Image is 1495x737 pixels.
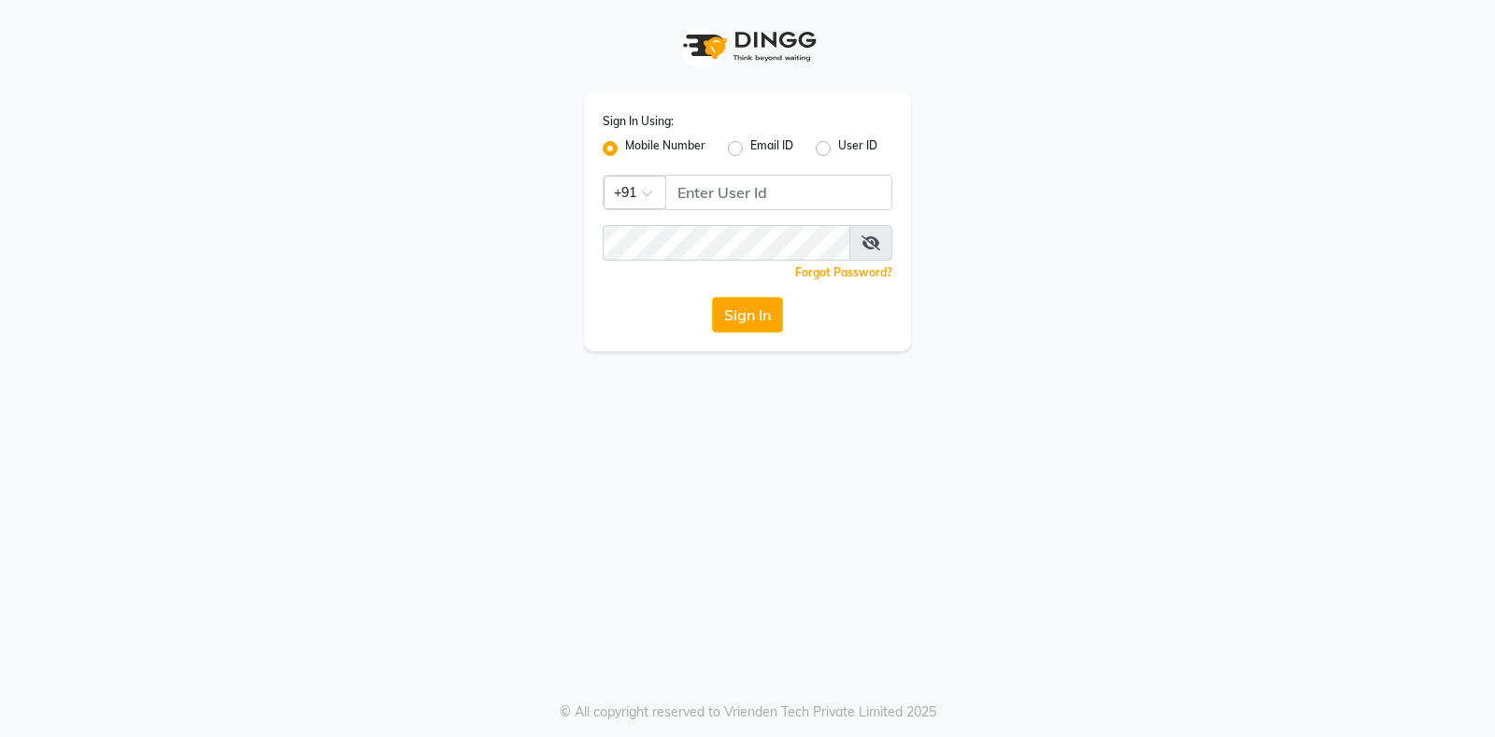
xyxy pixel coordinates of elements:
input: Username [665,175,892,210]
input: Username [603,225,850,261]
label: Sign In Using: [603,113,674,130]
label: Email ID [750,137,793,160]
button: Sign In [712,297,783,333]
label: Mobile Number [625,137,705,160]
a: Forgot Password? [795,265,892,279]
label: User ID [838,137,877,160]
img: logo1.svg [673,19,822,74]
